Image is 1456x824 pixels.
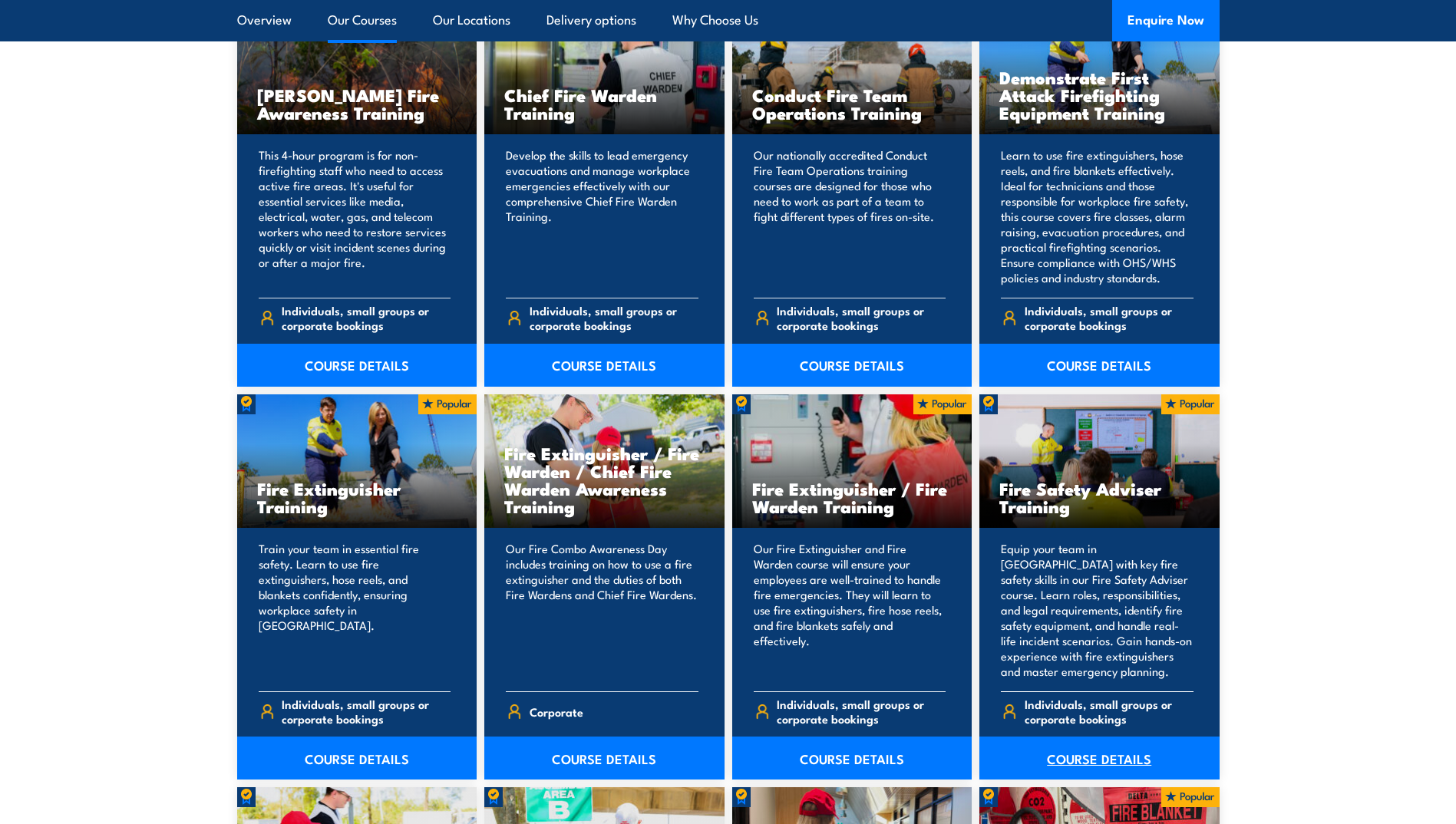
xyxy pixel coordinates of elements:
[1025,697,1194,726] span: Individuals, small groups or corporate bookings
[754,541,946,679] p: Our Fire Extinguisher and Fire Warden course will ensure your employees are well-trained to handl...
[752,480,953,515] h3: Fire Extinguisher / Fire Warden Training
[484,344,725,387] a: COURSE DETAILS
[999,68,1200,121] h3: Demonstrate First Attack Firefighting Equipment Training
[259,541,451,679] p: Train your team in essential fire safety. Learn to use fire extinguishers, hose reels, and blanke...
[777,303,946,332] span: Individuals, small groups or corporate bookings
[1001,541,1194,679] p: Equip your team in [GEOGRAPHIC_DATA] with key fire safety skills in our Fire Safety Adviser cours...
[282,697,451,726] span: Individuals, small groups or corporate bookings
[530,700,583,723] span: Corporate
[506,541,698,679] p: Our Fire Combo Awareness Day includes training on how to use a fire extinguisher and the duties o...
[754,147,946,285] p: Our nationally accredited Conduct Fire Team Operations training courses are designed for those wh...
[1025,303,1194,332] span: Individuals, small groups or corporate bookings
[282,303,451,332] span: Individuals, small groups or corporate bookings
[732,737,972,780] a: COURSE DETAILS
[777,697,946,726] span: Individuals, small groups or corporate bookings
[257,480,457,515] h3: Fire Extinguisher Training
[237,344,477,387] a: COURSE DETAILS
[530,303,698,332] span: Individuals, small groups or corporate bookings
[504,444,705,515] h3: Fire Extinguisher / Fire Warden / Chief Fire Warden Awareness Training
[979,737,1220,780] a: COURSE DETAILS
[237,737,477,780] a: COURSE DETAILS
[752,86,953,121] h3: Conduct Fire Team Operations Training
[506,147,698,285] p: Develop the skills to lead emergency evacuations and manage workplace emergencies effectively wit...
[504,86,705,121] h3: Chief Fire Warden Training
[999,480,1200,515] h3: Fire Safety Adviser Training
[257,86,457,121] h3: [PERSON_NAME] Fire Awareness Training
[732,344,972,387] a: COURSE DETAILS
[259,147,451,285] p: This 4-hour program is for non-firefighting staff who need to access active fire areas. It's usef...
[1001,147,1194,285] p: Learn to use fire extinguishers, hose reels, and fire blankets effectively. Ideal for technicians...
[979,344,1220,387] a: COURSE DETAILS
[484,737,725,780] a: COURSE DETAILS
